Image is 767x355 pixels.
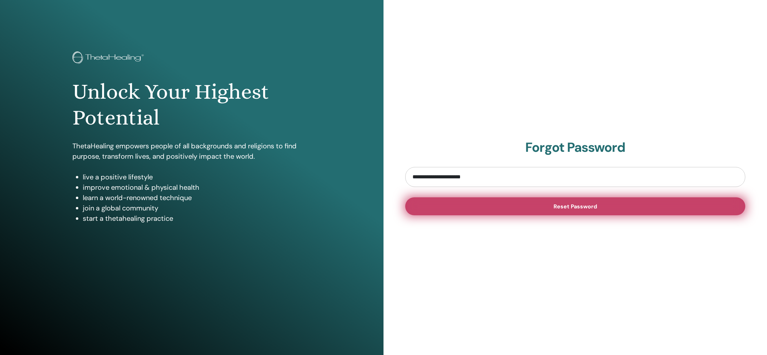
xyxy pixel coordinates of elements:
[83,213,311,224] li: start a thetahealing practice
[83,193,311,203] li: learn a world-renowned technique
[83,203,311,213] li: join a global community
[554,203,597,210] span: Reset Password
[72,141,311,161] p: ThetaHealing empowers people of all backgrounds and religions to find purpose, transform lives, a...
[72,79,311,130] h1: Unlock Your Highest Potential
[83,172,311,182] li: live a positive lifestyle
[405,140,745,156] h2: Forgot Password
[405,197,745,215] button: Reset Password
[83,182,311,193] li: improve emotional & physical health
